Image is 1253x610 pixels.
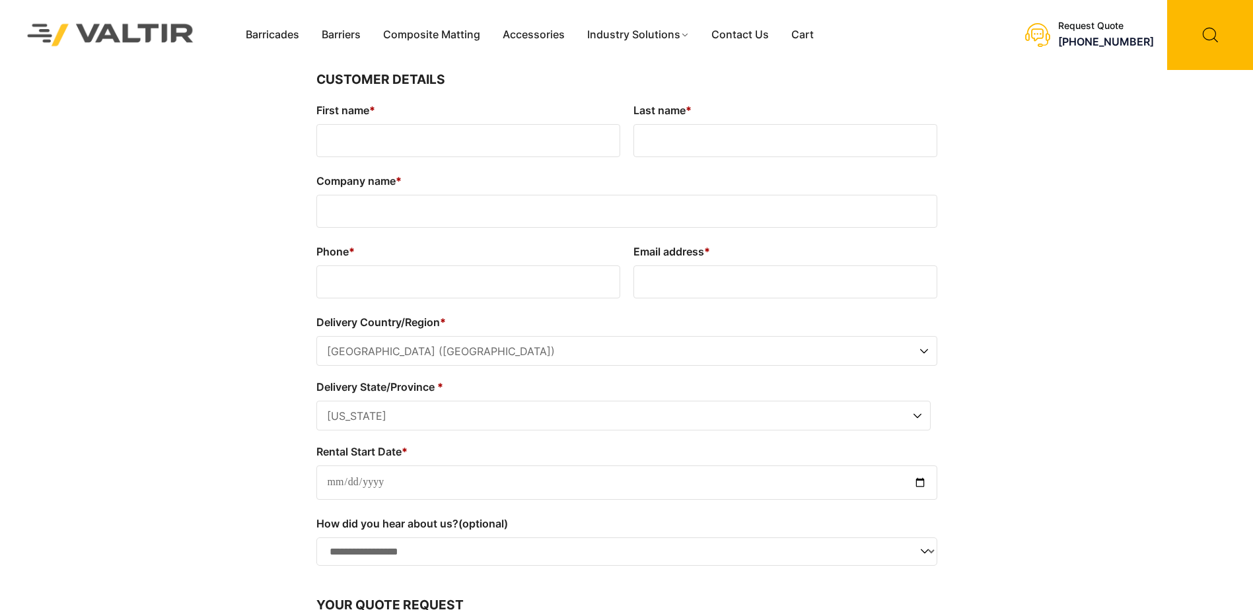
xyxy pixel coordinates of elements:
abbr: required [440,316,446,329]
abbr: required [396,174,402,187]
label: Rental Start Date [316,441,937,462]
label: Delivery State/Province [316,376,931,397]
label: Delivery Country/Region [316,312,937,333]
label: Last name [633,100,937,121]
abbr: required [369,104,375,117]
abbr: required [402,445,408,458]
span: United States (US) [317,337,937,366]
abbr: required [349,245,355,258]
label: Company name [316,170,937,191]
a: Composite Matting [372,25,491,45]
abbr: required [437,380,443,393]
span: California [317,401,930,431]
a: Industry Solutions [576,25,701,45]
label: Phone [316,241,620,262]
a: Accessories [491,25,576,45]
abbr: required [686,104,692,117]
a: Contact Us [700,25,780,45]
label: Email address [633,241,937,262]
span: Delivery State/Province [316,401,931,430]
a: Barriers [310,25,372,45]
label: First name [316,100,620,121]
span: Delivery Country/Region [316,336,937,366]
h3: Customer Details [316,70,937,90]
img: Valtir Rentals [10,7,211,64]
div: Request Quote [1058,21,1154,32]
abbr: required [704,245,710,258]
a: Barricades [234,25,310,45]
a: [PHONE_NUMBER] [1058,36,1154,49]
a: Cart [780,25,825,45]
span: (optional) [458,517,508,530]
label: How did you hear about us? [316,513,937,534]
